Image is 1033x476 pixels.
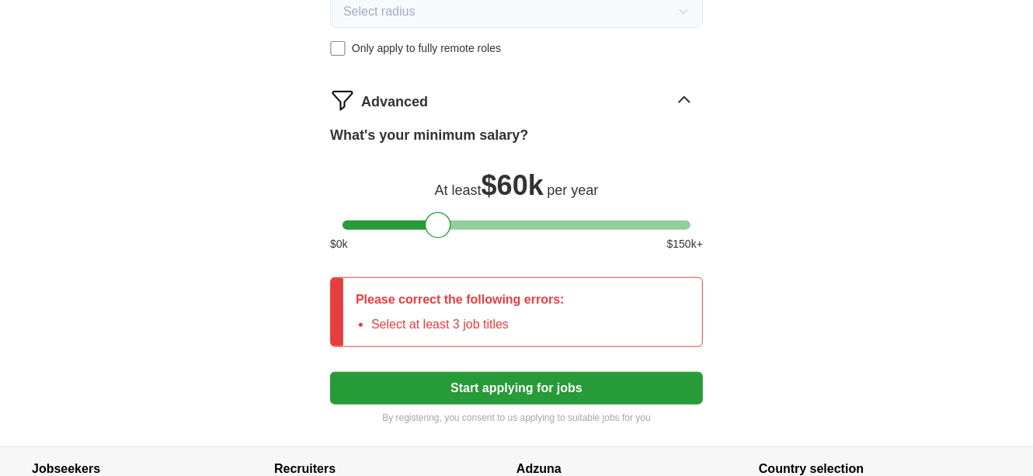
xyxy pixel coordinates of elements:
[356,290,565,309] p: Please correct the following errors:
[667,236,703,252] span: $ 150 k+
[482,169,544,201] span: $ 60k
[330,125,528,146] label: What's your minimum salary?
[343,2,416,21] span: Select radius
[435,182,482,198] span: At least
[330,411,703,425] p: By registering, you consent to us applying to suitable jobs for you
[330,372,703,405] button: Start applying for jobs
[330,41,346,57] input: Only apply to fully remote roles
[361,92,428,113] span: Advanced
[352,40,501,57] span: Only apply to fully remote roles
[547,182,598,198] span: per year
[330,236,348,252] span: $ 0 k
[371,315,565,334] li: Select at least 3 job titles
[330,88,355,113] img: filter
